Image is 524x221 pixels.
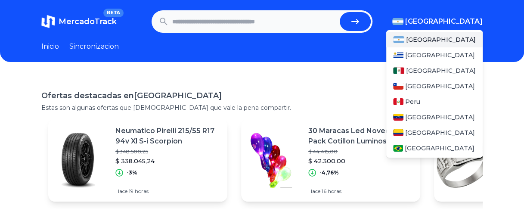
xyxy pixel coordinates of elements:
img: Featured image [48,130,109,190]
img: Chile [393,83,403,90]
a: Featured image30 Maracas Led Novedades Pack Cotillon Luminoso Combo Fiesta$ 44.415,00$ 42.300,00-... [241,119,420,202]
p: 30 Maracas Led Novedades Pack Cotillon Luminoso Combo Fiesta [308,126,413,146]
img: Venezuela [393,114,403,121]
a: Chile[GEOGRAPHIC_DATA] [386,78,483,94]
a: Mexico[GEOGRAPHIC_DATA] [386,63,483,78]
img: Brasil [393,145,403,152]
a: Inicio [41,41,59,52]
p: -3% [127,169,137,176]
span: BETA [103,9,124,17]
a: Brasil[GEOGRAPHIC_DATA] [386,140,483,156]
p: Hace 16 horas [308,188,413,195]
p: Neumatico Pirelli 215/55 R17 94v Xl S-i Scorpion [115,126,220,146]
p: $ 42.300,00 [308,157,413,165]
a: Sincronizacion [69,41,119,52]
a: Venezuela[GEOGRAPHIC_DATA] [386,109,483,125]
span: MercadoTrack [59,17,117,26]
img: Mexico [393,67,404,74]
span: [GEOGRAPHIC_DATA] [405,16,483,27]
img: Uruguay [393,52,403,59]
span: [GEOGRAPHIC_DATA] [405,51,475,59]
span: [GEOGRAPHIC_DATA] [405,128,475,137]
a: PeruPeru [386,94,483,109]
img: MercadoTrack [41,15,55,28]
span: [GEOGRAPHIC_DATA] [405,82,475,90]
p: Estas son algunas ofertas que [DEMOGRAPHIC_DATA] que vale la pena compartir. [41,103,483,112]
img: Featured image [241,130,301,190]
h1: Ofertas destacadas en [GEOGRAPHIC_DATA] [41,90,483,102]
span: [GEOGRAPHIC_DATA] [405,113,475,121]
img: Argentina [392,18,403,25]
img: Argentina [393,36,404,43]
span: [GEOGRAPHIC_DATA] [406,35,476,44]
a: Uruguay[GEOGRAPHIC_DATA] [386,47,483,63]
p: $ 348.500,25 [115,148,220,155]
img: Colombia [393,129,403,136]
a: Colombia[GEOGRAPHIC_DATA] [386,125,483,140]
img: Featured image [434,130,494,190]
p: $ 44.415,00 [308,148,413,155]
p: -4,76% [319,169,339,176]
a: Argentina[GEOGRAPHIC_DATA] [386,32,483,47]
span: Peru [405,97,420,106]
span: [GEOGRAPHIC_DATA] [406,66,476,75]
span: [GEOGRAPHIC_DATA] [405,144,474,153]
a: MercadoTrackBETA [41,15,117,28]
p: $ 338.045,24 [115,157,220,165]
p: Hace 19 horas [115,188,220,195]
a: Featured imageNeumatico Pirelli 215/55 R17 94v Xl S-i Scorpion$ 348.500,25$ 338.045,24-3%Hace 19 ... [48,119,227,202]
button: [GEOGRAPHIC_DATA] [392,16,483,27]
img: Peru [393,98,403,105]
